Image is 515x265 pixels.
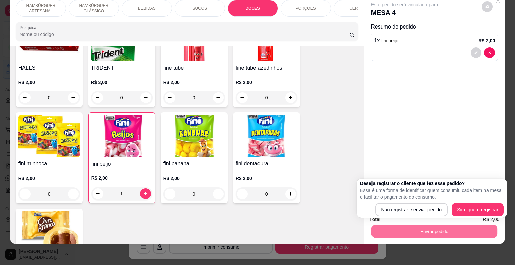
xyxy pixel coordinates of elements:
button: increase-product-quantity [68,92,79,103]
img: product-image [163,115,225,157]
h4: TRIDENT [91,64,153,72]
button: decrease-product-quantity [237,92,248,103]
p: R$ 2,00 [236,79,297,86]
img: product-image [91,115,152,157]
button: increase-product-quantity [140,92,151,103]
p: R$ 2,00 [163,175,225,182]
input: Pesquisa [20,31,349,38]
button: decrease-product-quantity [482,1,493,12]
p: Essa é uma forma de identificar quem consumiu cada item na mesa e facilitar o pagamento do consumo. [360,187,504,200]
p: 1 x [374,37,398,45]
h2: Deseja registrar o cliente que fez esse pedido? [360,180,504,187]
img: product-image [18,115,80,157]
h4: HALLS [18,64,80,72]
p: R$ 2,00 [163,79,225,86]
p: CERVEJA [349,6,368,11]
p: PORÇÕES [296,6,316,11]
button: decrease-product-quantity [92,92,103,103]
p: R$ 2,00 [18,175,80,182]
span: R$ 2,00 [483,216,499,223]
p: R$ 3,00 [91,79,153,86]
button: increase-product-quantity [140,188,151,199]
button: decrease-product-quantity [165,92,175,103]
button: increase-product-quantity [285,189,296,199]
span: fini beijo [381,38,398,43]
button: decrease-product-quantity [20,189,31,199]
p: Este pedido será vinculado para [371,1,438,8]
button: Não registrar e enviar pedido [375,203,448,216]
p: R$ 2,00 [18,79,80,86]
p: HAMBÚRGUER CLÁSSICO [74,3,113,14]
p: DOCES [245,6,260,11]
button: decrease-product-quantity [20,92,31,103]
button: increase-product-quantity [68,189,79,199]
p: R$ 2,00 [236,175,297,182]
h4: fini beijo [91,160,152,168]
button: increase-product-quantity [213,189,224,199]
p: HAMBÚRGUER ARTESANAL [21,3,60,14]
p: BEBIDAS [138,6,156,11]
button: decrease-product-quantity [93,188,103,199]
button: decrease-product-quantity [471,47,481,58]
h4: fini minhoca [18,160,80,168]
button: decrease-product-quantity [165,189,175,199]
p: MESA 4 [371,8,438,17]
button: Sim, quero registrar [452,203,504,216]
button: decrease-product-quantity [237,189,248,199]
p: R$ 2,00 [91,175,152,181]
label: Pesquisa [20,24,39,30]
p: R$ 2,00 [478,37,495,44]
button: decrease-product-quantity [484,47,495,58]
img: product-image [236,115,297,157]
button: Enviar pedido [371,225,497,238]
h4: fine tube azedinhos [236,64,297,72]
p: Resumo do pedido [371,23,498,31]
h4: fini dentadura [236,160,297,168]
img: product-image [18,211,80,253]
button: increase-product-quantity [285,92,296,103]
strong: Total [369,217,380,222]
p: SUCOS [192,6,207,11]
h4: fini banana [163,160,225,168]
h4: fine tube [163,64,225,72]
button: increase-product-quantity [213,92,224,103]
